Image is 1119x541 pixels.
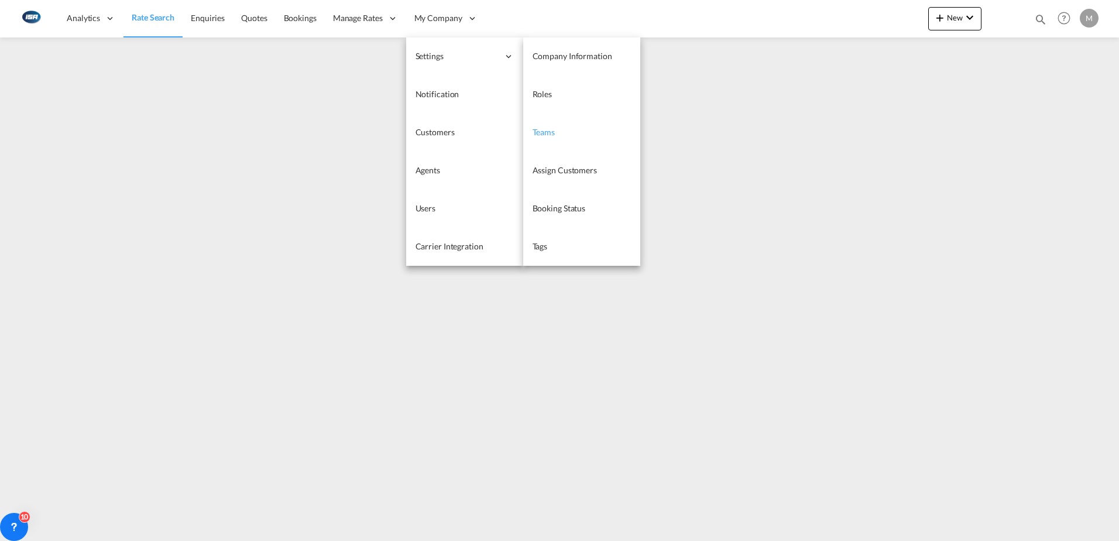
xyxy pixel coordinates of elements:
[963,11,977,25] md-icon: icon-chevron-down
[928,7,981,30] button: icon-plus 400-fgNewicon-chevron-down
[406,228,523,266] a: Carrier Integration
[333,12,383,24] span: Manage Rates
[533,165,597,175] span: Assign Customers
[523,37,640,76] a: Company Information
[533,241,548,251] span: Tags
[406,114,523,152] a: Customers
[1034,13,1047,26] md-icon: icon-magnify
[1054,8,1074,28] span: Help
[18,5,44,32] img: 1aa151c0c08011ec8d6f413816f9a227.png
[1080,9,1099,28] div: M
[416,89,459,99] span: Notification
[406,152,523,190] a: Agents
[523,190,640,228] a: Booking Status
[414,12,462,24] span: My Company
[191,13,225,23] span: Enquiries
[67,12,100,24] span: Analytics
[533,203,586,213] span: Booking Status
[416,50,499,62] span: Settings
[933,13,977,22] span: New
[416,127,455,137] span: Customers
[406,76,523,114] a: Notification
[523,228,640,266] a: Tags
[523,152,640,190] a: Assign Customers
[533,127,555,137] span: Teams
[933,11,947,25] md-icon: icon-plus 400-fg
[533,89,552,99] span: Roles
[406,190,523,228] a: Users
[406,37,523,76] div: Settings
[1034,13,1047,30] div: icon-magnify
[533,51,612,61] span: Company Information
[241,13,267,23] span: Quotes
[523,114,640,152] a: Teams
[523,76,640,114] a: Roles
[416,203,436,213] span: Users
[1054,8,1080,29] div: Help
[132,12,174,22] span: Rate Search
[416,165,440,175] span: Agents
[284,13,317,23] span: Bookings
[416,241,483,251] span: Carrier Integration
